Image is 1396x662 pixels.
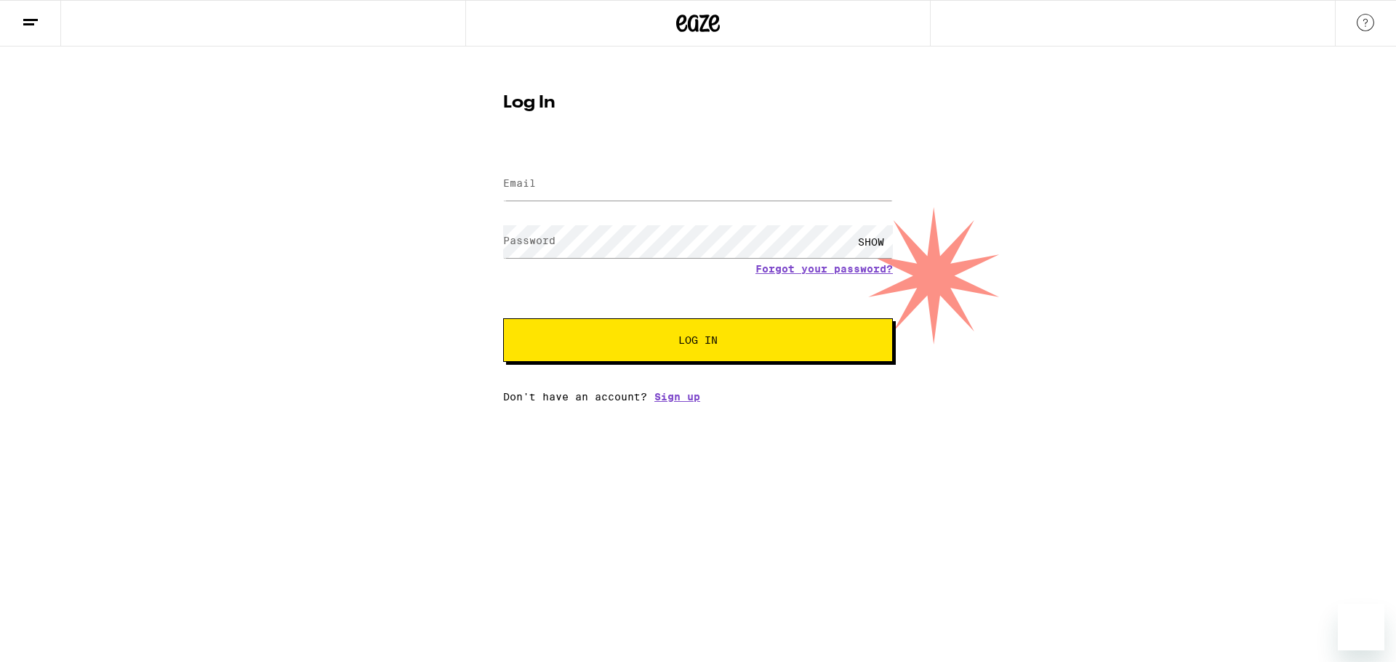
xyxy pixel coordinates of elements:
[654,391,700,403] a: Sign up
[678,335,718,345] span: Log In
[503,177,536,189] label: Email
[503,168,893,201] input: Email
[503,318,893,362] button: Log In
[755,263,893,275] a: Forgot your password?
[849,225,893,258] div: SHOW
[503,235,555,246] label: Password
[503,391,893,403] div: Don't have an account?
[503,94,893,112] h1: Log In
[1338,604,1384,650] iframe: Button to launch messaging window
